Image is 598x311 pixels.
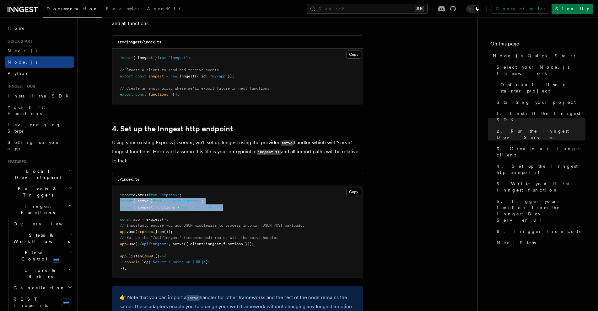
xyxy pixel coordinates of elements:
[188,55,190,60] span: ;
[133,217,140,222] span: app
[5,68,74,79] a: Python
[147,6,180,11] span: AgentKit
[168,55,188,60] span: "inngest"
[162,217,168,222] span: ();
[5,56,74,68] a: Node.js
[11,282,74,293] button: Cancellation
[120,55,133,60] span: import
[223,242,254,246] span: functions }));
[135,229,137,234] span: (
[206,260,210,264] span: );
[112,10,363,28] p: Create a file in the directory of your preference. We recommend creating an directory for your cl...
[127,254,142,258] span: .listen
[120,74,133,78] span: export
[346,50,361,59] button: Copy
[166,74,168,78] span: =
[112,124,233,133] a: 4. Set up the Inngest http endpoint
[159,254,164,258] span: =>
[51,256,61,263] span: new
[146,217,162,222] span: express
[195,74,206,78] span: ({ id
[186,294,200,300] a: serve
[497,99,576,105] span: Starting your project
[112,138,363,165] p: Using your existing Express.js server, we'll set up Inngest using the provided handler which will...
[497,228,582,235] span: 6. Trigger from code
[120,92,133,97] span: export
[257,150,281,155] code: inngest.ts
[490,50,585,61] a: Node.js Quick Start
[5,90,74,102] a: Install the SDK
[120,68,219,72] span: // Create a client to send and receive events
[179,193,181,197] span: ;
[120,266,127,271] span: });
[127,229,135,234] span: .use
[133,199,153,203] span: { serve }
[186,295,200,301] code: serve
[120,254,127,258] span: app
[151,260,206,264] span: 'Server running on [URL]'
[106,6,139,11] span: Examples
[140,260,148,264] span: .log
[11,247,74,265] button: Flow Controlnew
[8,105,45,116] span: Your first Functions
[120,86,269,91] span: // Create an empty array where we'll export future Inngest functions
[135,74,146,78] span: const
[498,79,585,97] a: Optional: Use a starter project
[307,4,428,14] button: Search...⌘K
[11,229,74,247] button: Steps & Workflows
[493,53,575,59] span: Node.js Quick Start
[11,265,74,282] button: Errors & Retries
[153,229,164,234] span: .json
[137,242,168,246] span: "/api/inngest"
[142,217,144,222] span: =
[5,186,68,198] span: Events & Triggers
[155,254,159,258] span: ()
[164,229,173,234] span: ());
[153,205,155,209] span: ,
[497,110,585,123] span: 1. Install the Inngest SDK
[120,217,131,222] span: const
[120,242,127,246] span: app
[148,92,168,97] span: functions
[120,193,133,197] span: import
[494,61,585,79] a: Select your Node.js framework
[148,193,157,197] span: from
[494,97,585,108] a: Starting your project
[206,74,208,78] span: :
[148,74,164,78] span: inngest
[133,193,148,197] span: express
[8,60,37,65] span: Node.js
[153,199,162,203] span: from
[5,102,74,119] a: Your first Functions
[142,254,144,258] span: (
[168,242,170,246] span: ,
[5,201,74,218] button: Inngest Functions
[494,161,585,178] a: 4. Set up the Inngest http endpoint
[179,74,195,78] span: Inngest
[497,64,585,76] span: Select your Node.js framework
[497,128,585,140] span: 2. Run the Inngest Dev Server
[8,122,61,134] span: Leveraging Steps
[5,166,74,183] button: Local Development
[494,237,585,248] a: Next Steps
[11,250,69,262] span: Flow Control
[552,4,593,14] a: Sign Up
[133,55,157,60] span: { Inngest }
[203,242,206,246] span: :
[170,92,173,97] span: =
[8,48,37,53] span: Next.js
[155,205,179,209] span: functions }
[8,140,62,151] span: Setting up your app
[135,242,137,246] span: (
[179,205,188,209] span: from
[497,198,585,223] span: 5. Trigger your function from the Inngest Dev Server UI
[120,205,133,209] span: import
[11,232,70,245] span: Steps & Workflows
[492,4,549,14] a: Contact sales
[8,71,30,76] span: Python
[5,183,74,201] button: Events & Triggers
[210,74,228,78] span: "my-app"
[164,254,166,258] span: {
[5,203,68,216] span: Inngest Functions
[157,55,166,60] span: from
